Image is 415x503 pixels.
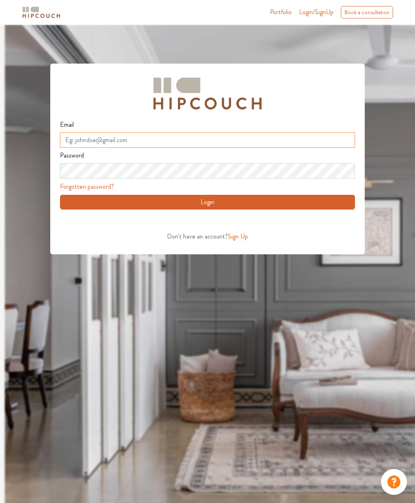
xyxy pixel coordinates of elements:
span: Don't have an account? [167,232,228,241]
div: Book a consultation [341,6,393,19]
div: Sign in with Google. Opens in new tab [60,212,208,230]
label: Email [60,117,74,132]
img: logo-horizontal.svg [21,5,62,19]
span: logo-horizontal.svg [21,3,62,21]
label: Password [60,148,84,163]
a: Portfolio [270,7,292,17]
img: Hipcouch Logo [149,73,266,114]
span: Sign Up [228,232,248,241]
input: Eg: johndoe@gmail.com [60,132,355,148]
button: Login [60,195,355,209]
a: Forgotten password? [60,182,114,191]
iframe: Sign in with Google Button [56,212,212,230]
span: Login/SignUp [299,7,334,17]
